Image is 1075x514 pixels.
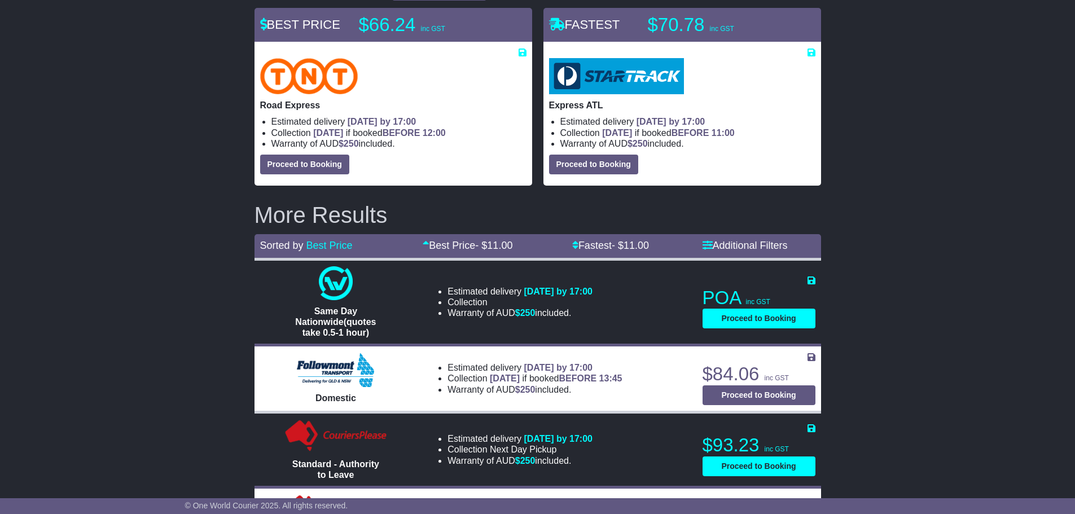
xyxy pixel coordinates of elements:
[271,138,526,149] li: Warranty of AUD included.
[524,434,593,443] span: [DATE] by 17:00
[712,128,735,138] span: 11:00
[549,100,815,111] p: Express ATL
[637,117,705,126] span: [DATE] by 17:00
[313,128,445,138] span: if booked
[703,287,815,309] p: POA
[447,455,593,466] li: Warranty of AUD included.
[423,240,512,251] a: Best Price- $11.00
[602,128,632,138] span: [DATE]
[283,419,389,453] img: Couriers Please: Standard - Authority to Leave
[560,138,815,149] li: Warranty of AUD included.
[271,128,526,138] li: Collection
[260,58,358,94] img: TNT Domestic: Road Express
[648,14,789,36] p: $70.78
[447,307,593,318] li: Warranty of AUD included.
[292,459,379,480] span: Standard - Authority to Leave
[255,203,821,227] h2: More Results
[490,374,622,383] span: if booked
[490,445,556,454] span: Next Day Pickup
[560,128,815,138] li: Collection
[447,373,622,384] li: Collection
[520,456,536,465] span: 250
[549,17,620,32] span: FASTEST
[359,14,500,36] p: $66.24
[515,308,536,318] span: $
[703,363,815,385] p: $84.06
[297,353,374,387] img: Followmont Transport: Domestic
[524,363,593,372] span: [DATE] by 17:00
[703,434,815,456] p: $93.23
[490,374,520,383] span: [DATE]
[271,116,526,127] li: Estimated delivery
[423,128,446,138] span: 12:00
[447,297,593,307] li: Collection
[515,385,536,394] span: $
[260,17,340,32] span: BEST PRICE
[765,374,789,382] span: inc GST
[559,374,596,383] span: BEFORE
[348,117,416,126] span: [DATE] by 17:00
[447,444,593,455] li: Collection
[260,240,304,251] span: Sorted by
[260,100,526,111] p: Road Express
[746,298,770,306] span: inc GST
[549,58,684,94] img: StarTrack: Express ATL
[260,155,349,174] button: Proceed to Booking
[515,456,536,465] span: $
[487,240,512,251] span: 11.00
[475,240,512,251] span: - $
[447,286,593,297] li: Estimated delivery
[765,445,789,453] span: inc GST
[703,385,815,405] button: Proceed to Booking
[447,433,593,444] li: Estimated delivery
[313,128,343,138] span: [DATE]
[612,240,649,251] span: - $
[703,309,815,328] button: Proceed to Booking
[520,308,536,318] span: 250
[295,306,376,337] span: Same Day Nationwide(quotes take 0.5-1 hour)
[560,116,815,127] li: Estimated delivery
[520,385,536,394] span: 250
[447,362,622,373] li: Estimated delivery
[319,266,353,300] img: One World Courier: Same Day Nationwide(quotes take 0.5-1 hour)
[628,139,648,148] span: $
[306,240,353,251] a: Best Price
[633,139,648,148] span: 250
[315,393,356,403] span: Domestic
[572,240,649,251] a: Fastest- $11.00
[339,139,359,148] span: $
[549,155,638,174] button: Proceed to Booking
[703,456,815,476] button: Proceed to Booking
[624,240,649,251] span: 11.00
[344,139,359,148] span: 250
[672,128,709,138] span: BEFORE
[599,374,622,383] span: 13:45
[602,128,734,138] span: if booked
[703,240,788,251] a: Additional Filters
[710,25,734,33] span: inc GST
[447,384,622,395] li: Warranty of AUD included.
[421,25,445,33] span: inc GST
[383,128,420,138] span: BEFORE
[524,287,593,296] span: [DATE] by 17:00
[185,501,348,510] span: © One World Courier 2025. All rights reserved.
